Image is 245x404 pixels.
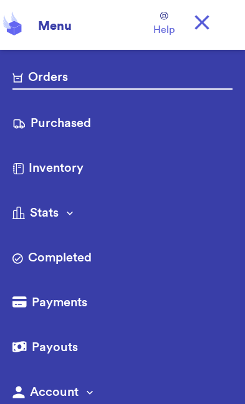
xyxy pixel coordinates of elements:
[153,22,175,37] span: Help
[12,383,233,403] button: Account
[12,68,233,90] a: Orders
[12,294,233,314] a: Payments
[12,115,233,134] a: Purchased
[153,12,175,37] a: Help
[31,10,72,35] div: Menu
[12,249,233,269] a: Completed
[12,204,233,224] button: Stats
[12,159,233,179] a: Inventory
[12,339,233,359] a: Payouts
